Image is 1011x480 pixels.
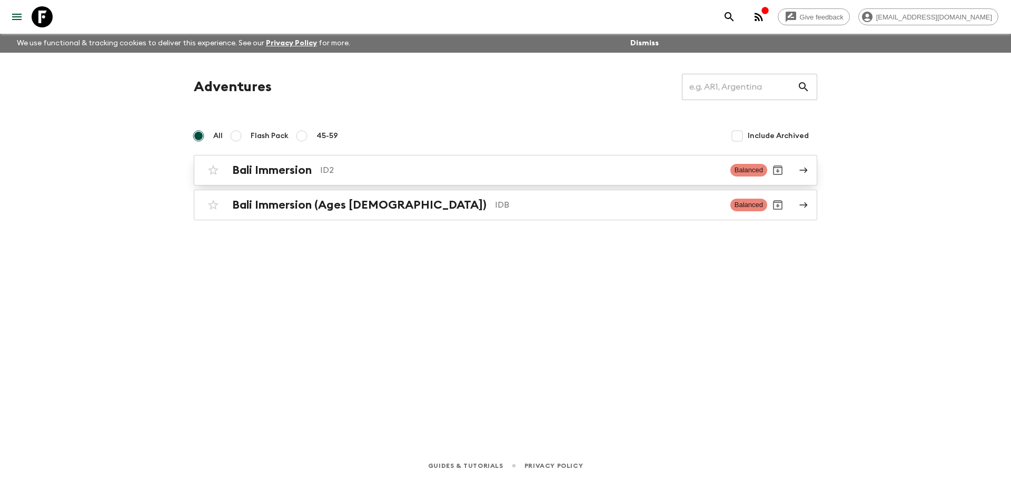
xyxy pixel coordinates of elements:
button: Archive [767,194,788,215]
div: [EMAIL_ADDRESS][DOMAIN_NAME] [858,8,998,25]
a: Privacy Policy [266,40,317,47]
a: Bali ImmersionID2BalancedArchive [194,155,817,185]
button: Archive [767,160,788,181]
button: Dismiss [628,36,661,51]
span: All [213,131,223,141]
input: e.g. AR1, Argentina [682,72,797,102]
a: Give feedback [778,8,850,25]
span: 45-59 [316,131,338,141]
a: Bali Immersion (Ages [DEMOGRAPHIC_DATA])IDBBalancedArchive [194,190,817,220]
span: Balanced [730,164,767,177]
a: Guides & Tutorials [428,460,503,472]
span: [EMAIL_ADDRESS][DOMAIN_NAME] [870,13,998,21]
a: Privacy Policy [524,460,583,472]
h2: Bali Immersion [232,163,312,177]
p: We use functional & tracking cookies to deliver this experience. See our for more. [13,34,354,53]
button: search adventures [719,6,740,27]
button: menu [6,6,27,27]
h2: Bali Immersion (Ages [DEMOGRAPHIC_DATA]) [232,198,487,212]
span: Balanced [730,199,767,211]
span: Include Archived [748,131,809,141]
p: ID2 [320,164,722,177]
span: Flash Pack [251,131,289,141]
h1: Adventures [194,76,272,97]
p: IDB [495,199,722,211]
span: Give feedback [794,13,849,21]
